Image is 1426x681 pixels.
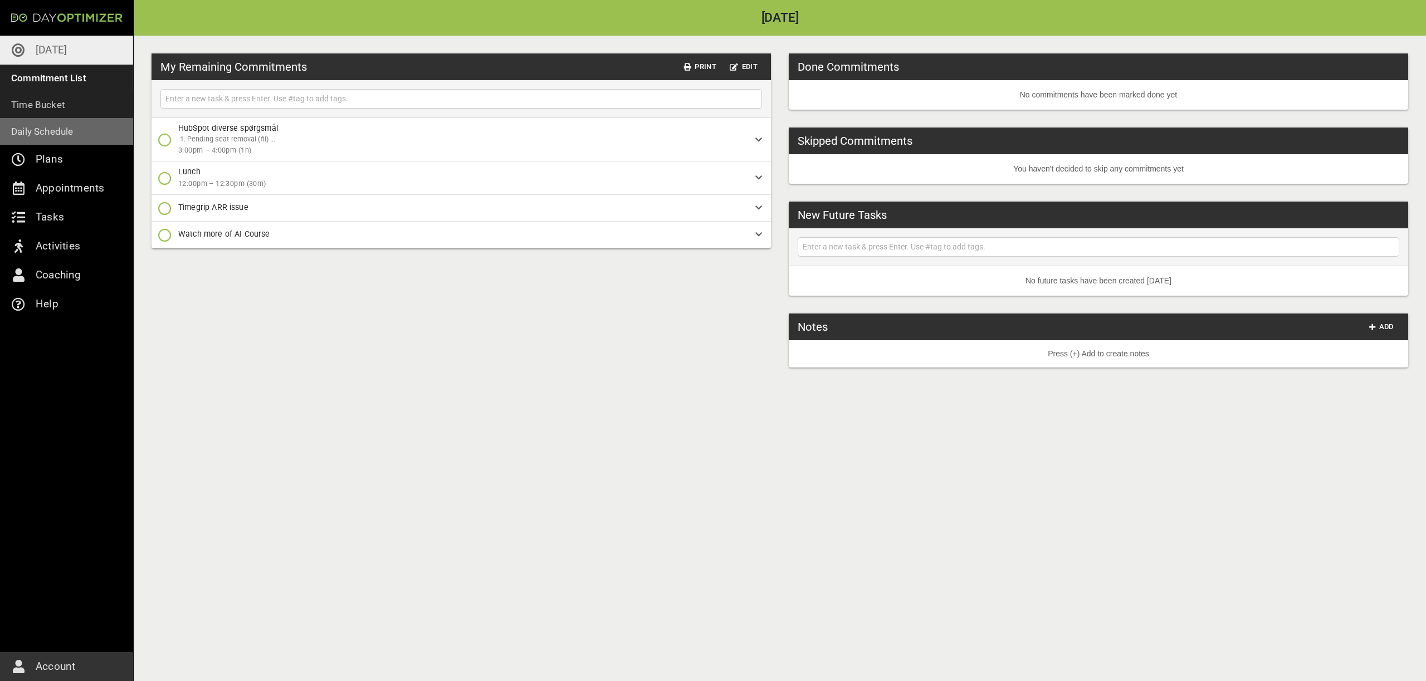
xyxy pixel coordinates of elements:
span: 12:00pm – 12:30pm (30m) [178,178,746,190]
li: You haven't decided to skip any commitments yet [789,154,1408,184]
h3: My Remaining Commitments [160,58,307,75]
input: Enter a new task & press Enter. Use #tag to add tags. [800,240,1396,254]
li: No commitments have been marked done yet [789,80,1408,110]
p: Appointments [36,179,104,197]
div: HubSpot diverse spørgsmål Pending seat removal (fil) ... 3:00pm – 4:00pm (1h) [152,118,771,161]
div: Lunch12:00pm – 12:30pm (30m) [152,161,771,194]
h3: Done Commitments [798,58,899,75]
span: Watch more of AI Course [178,229,270,238]
span: Add [1368,321,1395,334]
p: Help [36,295,58,313]
li: No future tasks have been created [DATE] [789,266,1408,296]
p: Coaching [36,266,81,284]
p: Commitment List [11,70,86,86]
h3: New Future Tasks [798,207,887,223]
p: Time Bucket [11,97,65,112]
span: HubSpot diverse spørgsmål [178,124,278,133]
button: Add [1364,319,1399,336]
p: Plans [36,150,63,168]
p: Press (+) Add to create notes [798,348,1399,360]
h2: [DATE] [134,12,1426,25]
span: Edit [730,61,758,74]
span: Pending seat removal (fil) ... [187,135,276,143]
p: Tasks [36,208,64,226]
h3: Notes [798,319,828,335]
p: [DATE] [36,41,67,59]
p: Account [36,658,75,675]
p: Activities [36,237,80,255]
h3: Skipped Commitments [798,133,912,149]
span: 3:00pm – 4:00pm (1h) [178,145,746,156]
div: Timegrip ARR issue [152,195,771,222]
span: Timegrip ARR issue [178,203,248,212]
div: Watch more of AI Course [152,222,771,248]
span: Print [684,61,716,74]
img: Day Optimizer [11,13,123,22]
button: Print [680,58,721,76]
input: Enter a new task & press Enter. Use #tag to add tags. [163,92,759,106]
p: Daily Schedule [11,124,74,139]
button: Edit [725,58,762,76]
span: Lunch [178,167,201,176]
